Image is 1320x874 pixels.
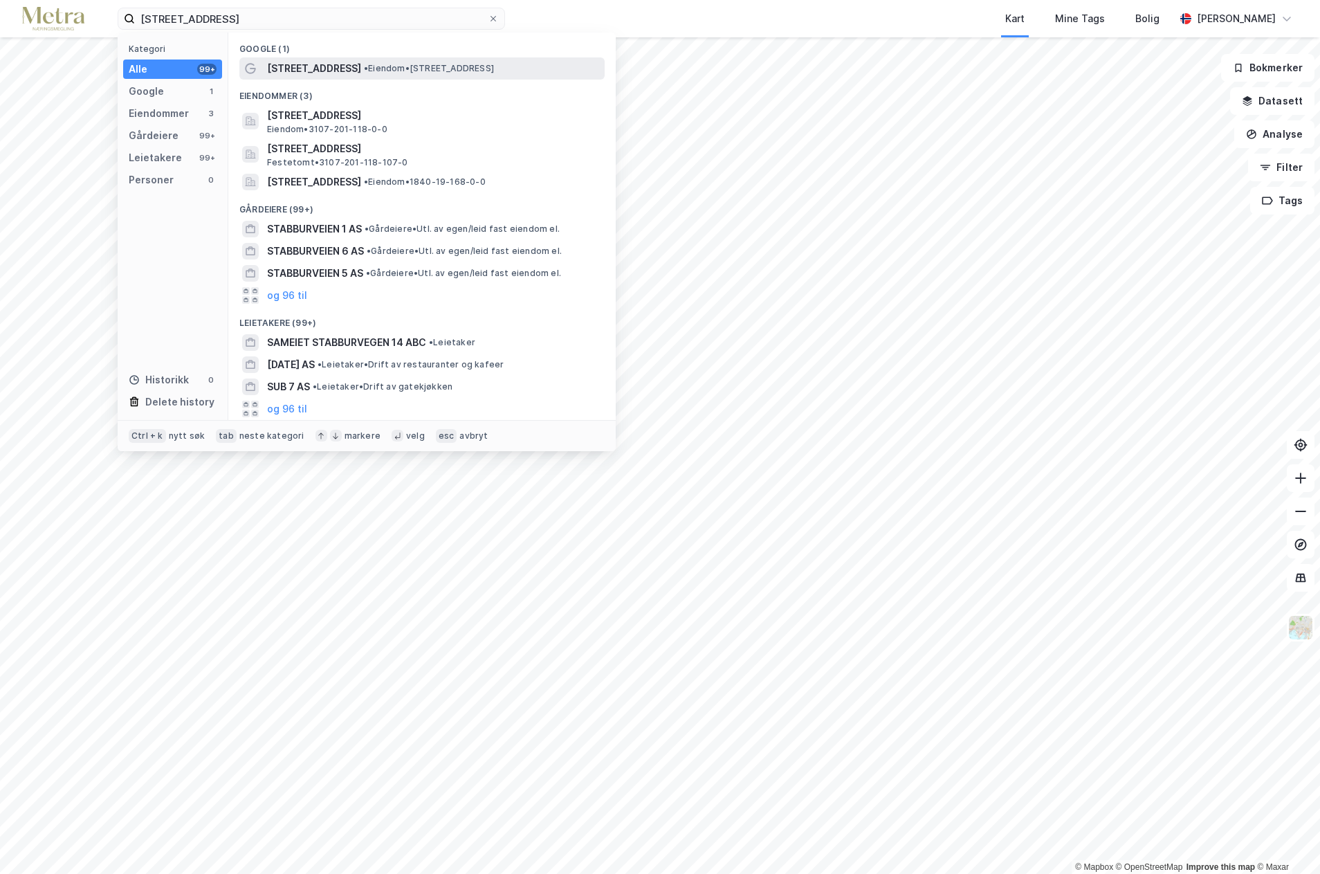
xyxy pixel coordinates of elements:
span: • [364,63,368,73]
div: Delete history [145,394,214,410]
button: Analyse [1234,120,1314,148]
div: nytt søk [169,430,205,441]
div: 0 [205,374,217,385]
div: Mine Tags [1055,10,1105,27]
span: Eiendom • 1840-19-168-0-0 [364,176,486,188]
button: og 96 til [267,287,307,304]
div: Personer [129,172,174,188]
span: Leietaker [429,337,475,348]
span: • [429,337,433,347]
div: markere [345,430,381,441]
span: STABBURVEIEN 5 AS [267,265,363,282]
span: • [318,359,322,370]
div: Kategori [129,44,222,54]
span: Gårdeiere • Utl. av egen/leid fast eiendom el. [365,224,560,235]
a: Mapbox [1075,862,1113,872]
span: • [364,176,368,187]
div: Alle [129,61,147,78]
div: 99+ [197,130,217,141]
div: 3 [205,108,217,119]
span: SAMEIET STABBURVEGEN 14 ABC [267,334,426,351]
div: 0 [205,174,217,185]
div: Gårdeiere [129,127,178,144]
div: Leietakere (99+) [228,307,616,331]
span: SUB 7 AS [267,379,310,395]
div: Google (1) [228,33,616,57]
button: og 96 til [267,401,307,417]
div: avbryt [459,430,488,441]
div: Eiendommer [129,105,189,122]
div: Bolig [1135,10,1159,27]
span: [STREET_ADDRESS] [267,174,361,190]
div: Kontrollprogram for chat [1251,808,1320,874]
span: [STREET_ADDRESS] [267,60,361,77]
input: Søk på adresse, matrikkel, gårdeiere, leietakere eller personer [135,8,488,29]
span: Festetomt • 3107-201-118-107-0 [267,157,408,168]
div: 99+ [197,64,217,75]
button: Tags [1250,187,1314,215]
span: • [367,246,371,256]
a: Improve this map [1186,862,1255,872]
span: • [366,268,370,278]
span: Gårdeiere • Utl. av egen/leid fast eiendom el. [366,268,561,279]
button: Filter [1248,154,1314,181]
span: [STREET_ADDRESS] [267,140,599,157]
span: STABBURVEIEN 1 AS [267,221,362,237]
button: Datasett [1230,87,1314,115]
span: STABBURVEIEN 6 AS [267,243,364,260]
div: esc [436,429,457,443]
img: metra-logo.256734c3b2bbffee19d4.png [22,7,84,31]
span: Eiendom • [STREET_ADDRESS] [364,63,494,74]
button: Bokmerker [1221,54,1314,82]
span: Gårdeiere • Utl. av egen/leid fast eiendom el. [367,246,562,257]
div: velg [406,430,425,441]
div: Google [129,83,164,100]
div: [PERSON_NAME] [1197,10,1276,27]
span: Leietaker • Drift av restauranter og kafeer [318,359,504,370]
div: Leietakere [129,149,182,166]
div: Gårdeiere (99+) [228,193,616,218]
span: Leietaker • Drift av gatekjøkken [313,381,452,392]
span: • [313,381,317,392]
img: Z [1287,614,1314,641]
span: [DATE] AS [267,356,315,373]
div: tab [216,429,237,443]
div: 99+ [197,152,217,163]
span: • [365,224,369,234]
div: Kart [1005,10,1025,27]
iframe: Chat Widget [1251,808,1320,874]
div: 1 [205,86,217,97]
div: Ctrl + k [129,429,166,443]
span: Eiendom • 3107-201-118-0-0 [267,124,387,135]
span: [STREET_ADDRESS] [267,107,599,124]
div: Historikk [129,372,189,388]
div: Eiendommer (3) [228,80,616,104]
div: neste kategori [239,430,304,441]
a: OpenStreetMap [1116,862,1183,872]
